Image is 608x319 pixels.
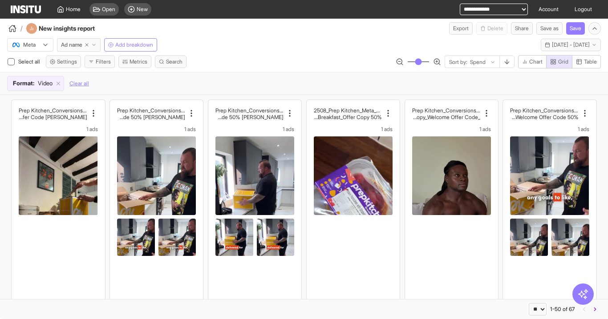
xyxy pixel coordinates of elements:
span: Search [166,58,182,65]
img: Logo [11,5,41,13]
h2: Prep Kitchen_Conversions_Advantage Shopping_ [215,107,284,114]
span: You cannot delete a preset report. [476,22,507,35]
h2: Prep Kitchen_Conversions_AdvantageShopping [412,107,480,114]
h2: [PERSON_NAME] Video 1_Offer _Welcome Offer Code 50% [215,114,284,120]
div: 1 ads [19,126,97,133]
button: [DATE] - [DATE] [541,39,601,51]
div: New insights report [26,23,119,34]
span: Chart [529,58,543,65]
button: Filters [85,56,115,68]
h4: New insights report [39,24,119,33]
button: Add breakdown [104,38,157,52]
span: Home [66,6,81,13]
button: Metrics [118,56,151,68]
span: New [137,6,148,13]
span: Ad name [61,41,82,48]
button: Grid [546,55,572,68]
button: Settings [46,56,81,68]
button: Search [155,56,186,68]
h2: dors_Video_Partnership Ads_SLP_7Days Breakfast_Offer Copy 50% [314,114,382,120]
button: Chart [518,55,547,68]
div: 1 ads [412,126,491,133]
div: Format:Video [8,76,64,91]
div: 1-50 of 67 [550,306,575,313]
span: Add breakdown [115,41,153,48]
span: Sort by: [449,59,467,66]
div: Prep Kitchen_Conversions_Advantage Shopping_Eddie Video 2_Offer _Welcome Offer Code 50% [117,107,185,120]
h2: 2508_Prep Kitchen_Meta_Conversions_Advantage Shopping Ambassa [314,107,382,114]
div: Prep Kitchen_Conversions_Advantage Shopping_Eddie Video 1_Offer _Welcome Offer Code 50% [215,107,284,120]
button: / [7,23,23,34]
h2: Prep Kitchen_Conversions_AdvantageShopping_ [19,107,87,114]
div: 2508_Prep Kitchen_Meta_Conversions_Advantage Shopping Ambassadors_Video_Partnership Ads_SLP_7Days... [314,107,382,120]
div: Prep Kitchen_Conversions_AdvantageShopping_ArmzMonday_Brand Copy_Welcome Offer Code [412,107,480,120]
div: 1 ads [215,126,294,133]
span: Open [102,6,115,13]
span: [DATE] - [DATE] [552,41,590,48]
h2: [PERSON_NAME] Video 2_Offer _Welcome Offer Code 50% [117,114,185,120]
h2: Prep Kitchen_Conversions_American Express_Edd [510,107,578,114]
span: / [20,24,23,33]
button: Export [449,22,473,35]
div: Prep Kitchen_Conversions_American Express_Eddie Video 2_Offer Copy_Welcome Offer Code 50% [510,107,578,120]
button: Clear all [69,76,89,91]
h2: _ArmzMonday_Brand Copy_Welcome Offer Code [412,114,480,120]
div: 1 ads [510,126,589,133]
button: Share [511,22,533,35]
h2: Prep Kitchen_Conversions_Advantage Shopping_ [117,107,185,114]
button: Table [572,55,601,68]
button: Save as [536,22,563,35]
div: 1 ads [117,126,196,133]
span: Grid [558,58,568,65]
span: Settings [57,58,77,65]
span: Table [584,58,597,65]
button: Save [566,22,585,35]
div: 1 ads [314,126,393,133]
button: Delete [476,22,507,35]
span: Video [38,79,53,88]
h2: ie Video 2_Offer Copy_Welcome Offer Code 50% [510,114,578,120]
span: Format : [13,79,34,88]
h2: [PERSON_NAME] Copy_Welcome Offer Code [19,114,87,120]
div: Prep Kitchen_Conversions_AdvantageShopping_Corey Mcbride_Brand Copy_Welcome Offer Code [19,107,87,120]
span: Select all [18,58,42,65]
button: Ad name [57,38,101,52]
